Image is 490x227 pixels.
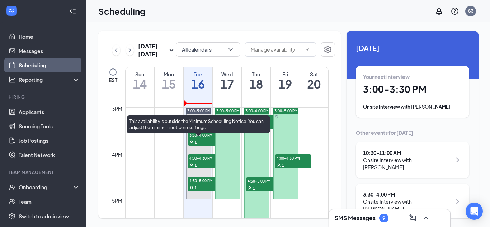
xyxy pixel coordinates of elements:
svg: ComposeMessage [409,214,417,222]
div: Onsite Interview with [PERSON_NAME] [363,103,462,110]
span: 3:00-5:00 PM [274,108,298,113]
svg: ChevronLeft [113,46,120,55]
svg: ChevronRight [126,46,133,55]
a: Job Postings [19,133,80,148]
div: 10:30 - 11:00 AM [363,149,452,156]
a: September 14, 2025 [126,67,154,94]
svg: SmallChevronDown [167,46,176,55]
div: 5pm [110,197,124,204]
h1: 3:00 - 3:30 PM [363,83,462,95]
h1: 20 [300,78,329,90]
svg: Settings [9,213,16,220]
span: 4:00-4:30 PM [188,154,224,161]
span: 3:00-5:00 PM [187,108,211,113]
div: Sun [126,71,154,78]
a: September 16, 2025 [184,67,212,94]
a: Home [19,29,80,44]
svg: Notifications [435,7,443,15]
div: 4pm [110,151,124,159]
a: September 17, 2025 [213,67,241,94]
button: ChevronRight [126,45,134,56]
a: Messages [19,44,80,58]
span: 4:30-5:00 PM [246,177,282,184]
a: September 19, 2025 [271,67,300,94]
a: Talent Network [19,148,80,162]
div: Wed [213,71,241,78]
svg: Settings [324,45,332,54]
span: 1 [282,163,284,168]
svg: User [248,186,252,190]
div: Reporting [19,76,80,83]
a: Applicants [19,105,80,119]
div: Onboarding [19,184,74,191]
div: Team Management [9,169,79,175]
a: Scheduling [19,58,80,72]
svg: UserCheck [9,184,16,191]
span: [DATE] [356,42,469,53]
span: 4:30-5:00 PM [188,177,224,184]
svg: Minimize [434,214,443,222]
span: 3:00-5:00 PM [216,108,240,113]
span: 3:00-3:30 PM [217,115,253,122]
span: 1 [253,186,255,191]
svg: User [189,186,194,190]
div: Switch to admin view [19,213,69,220]
div: Onsite Interview with [PERSON_NAME] [363,156,452,171]
a: September 15, 2025 [155,67,183,94]
div: Tue [184,71,212,78]
a: September 20, 2025 [300,67,329,94]
a: Sourcing Tools [19,119,80,133]
h1: 19 [271,78,300,90]
svg: QuestionInfo [451,7,459,15]
h1: 14 [126,78,154,90]
span: 3:00-3:30 PM [246,115,282,122]
div: Fri [271,71,300,78]
svg: User [277,163,281,167]
span: 1 [195,140,197,145]
svg: Analysis [9,76,16,83]
a: September 18, 2025 [242,67,270,94]
span: 3:00-6:00 PM [245,108,269,113]
div: 9 [382,215,385,221]
button: Settings [321,42,335,57]
svg: ChevronDown [305,47,310,52]
svg: Clock [109,68,117,76]
svg: User [189,163,194,167]
svg: ChevronDown [227,46,234,53]
span: EST [109,76,117,84]
input: Manage availability [251,46,302,53]
h3: SMS Messages [335,214,376,222]
div: S3 [468,8,473,14]
div: Hiring [9,94,79,100]
button: ChevronUp [420,212,432,224]
svg: User [189,140,194,145]
span: 4:00-4:30 PM [275,154,311,161]
div: Your next interview [363,73,462,80]
button: All calendarsChevronDown [176,42,240,57]
svg: Sync [275,115,278,119]
button: ComposeMessage [407,212,419,224]
h1: 17 [213,78,241,90]
div: Onsite Interview with [PERSON_NAME] [363,198,452,212]
svg: WorkstreamLogo [8,7,15,14]
div: Sat [300,71,329,78]
h1: 15 [155,78,183,90]
svg: Collapse [69,8,76,15]
h1: Scheduling [98,5,146,17]
button: ChevronLeft [112,45,120,56]
div: This availability is outside the Minimum Scheduling Notice. You can adjust the minimum notice in ... [127,115,270,133]
div: Mon [155,71,183,78]
svg: ChevronRight [453,197,462,206]
div: Thu [242,71,270,78]
div: 3:30 - 4:00 PM [363,191,452,198]
h1: 16 [184,78,212,90]
svg: ChevronUp [421,214,430,222]
h3: [DATE] - [DATE] [138,42,167,58]
svg: ChevronRight [453,156,462,164]
span: 1 [195,185,197,190]
div: Other events for [DATE] [356,129,469,136]
span: 3:00-3:30 PM [188,115,224,122]
button: Minimize [433,212,444,224]
div: Open Intercom Messenger [466,203,483,220]
h1: 18 [242,78,270,90]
